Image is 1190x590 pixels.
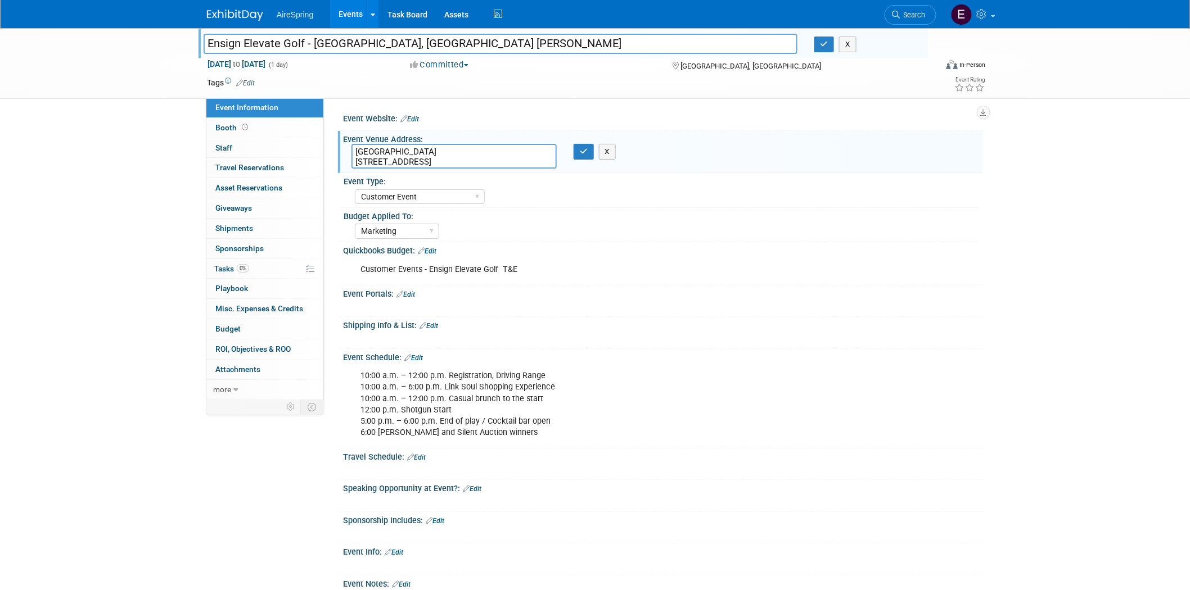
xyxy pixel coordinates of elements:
a: Edit [407,453,426,461]
a: Edit [420,322,438,330]
div: Event Info: [343,543,983,558]
a: more [206,380,323,400]
div: Sponsorship Includes: [343,512,983,527]
a: Edit [426,517,444,525]
a: Playbook [206,279,323,298]
span: Asset Reservations [215,183,282,192]
div: Speaking Opportunity at Event?: [343,480,983,494]
a: Edit [385,548,403,556]
a: Edit [392,580,411,588]
a: Staff [206,138,323,158]
div: Event Schedule: [343,349,983,364]
a: Sponsorships [206,239,323,258]
span: ROI, Objectives & ROO [215,344,291,353]
div: Event Venue Address: [343,131,983,145]
a: Event Information [206,98,323,117]
span: [DATE] [DATE] [207,59,266,69]
span: Tasks [214,264,249,273]
span: Attachments [215,365,260,374]
a: ROI, Objectives & ROO [206,339,323,359]
a: Booth [206,118,323,138]
span: Budget [215,324,241,333]
span: to [231,60,242,69]
td: Tags [207,77,255,88]
span: 0% [237,264,249,273]
img: ExhibitDay [207,10,263,21]
a: Misc. Expenses & Credits [206,299,323,319]
span: Event Information [215,103,278,112]
span: Misc. Expenses & Credits [215,304,303,313]
div: Event Portals: [343,285,983,300]
a: Edit [404,354,423,362]
button: X [599,144,616,160]
div: Budget Applied To: [344,208,978,222]
span: (1 day) [268,61,288,69]
a: Edit [463,485,481,493]
a: Search [885,5,936,25]
button: X [839,37,857,52]
span: Sponsorships [215,244,264,253]
div: Event Notes: [343,575,983,590]
span: Staff [215,143,232,152]
div: Event Type: [344,173,978,187]
div: Customer Events - Ensign Elevate Golf T&E [353,258,859,281]
div: Event Website: [343,110,983,125]
a: Tasks0% [206,259,323,279]
a: Edit [236,79,255,87]
img: Format-Inperson.png [946,60,958,69]
a: Edit [418,247,436,255]
div: In-Person [959,61,986,69]
div: Travel Schedule: [343,448,983,463]
button: Committed [406,59,473,71]
span: Travel Reservations [215,163,284,172]
a: Travel Reservations [206,158,323,178]
a: Budget [206,319,323,339]
a: Asset Reservations [206,178,323,198]
a: Attachments [206,360,323,379]
a: Edit [396,291,415,298]
span: Playbook [215,284,248,293]
div: 10:00 a.m. – 12:00 p.m. Registration, Driving Range 10:00 a.m. – 6:00 p.m. Link Soul Shopping Exp... [353,365,859,443]
img: erica arjona [951,4,972,25]
span: more [213,385,231,394]
td: Toggle Event Tabs [301,400,324,414]
div: Shipping Info & List: [343,317,983,332]
div: Event Format [870,58,986,75]
td: Personalize Event Tab Strip [281,400,301,414]
a: Giveaways [206,198,323,218]
span: Search [900,11,926,19]
span: Booth [215,123,250,132]
span: Giveaways [215,203,252,212]
span: [GEOGRAPHIC_DATA], [GEOGRAPHIC_DATA] [680,62,821,70]
span: AireSpring [277,10,313,19]
span: Booth not reserved yet [240,123,250,131]
div: Event Rating [955,77,985,83]
div: Quickbooks Budget: [343,242,983,257]
span: Shipments [215,224,253,233]
a: Edit [400,115,419,123]
a: Shipments [206,219,323,238]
